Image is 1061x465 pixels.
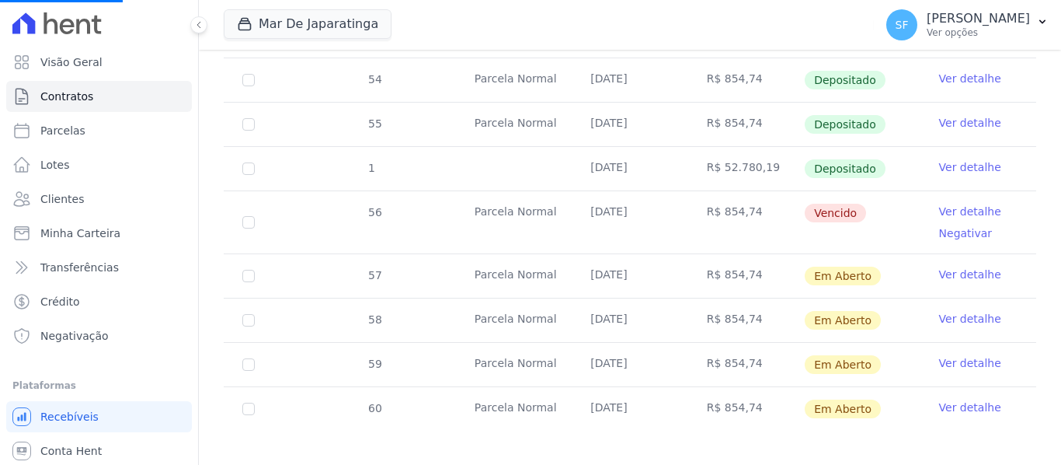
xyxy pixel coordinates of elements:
span: Depositado [805,159,885,178]
a: Ver detalhe [939,267,1001,282]
input: Só é possível selecionar pagamentos em aberto [242,74,255,86]
td: [DATE] [572,299,687,342]
span: 57 [367,269,382,281]
button: SF [PERSON_NAME] Ver opções [874,3,1061,47]
td: R$ 854,74 [688,387,804,431]
td: [DATE] [572,343,687,386]
td: [DATE] [572,191,687,253]
div: Plataformas [12,376,186,395]
span: Em Aberto [805,311,881,330]
span: Parcelas [40,123,85,138]
span: 60 [367,402,382,414]
a: Minha Carteira [6,218,192,249]
td: R$ 854,74 [688,254,804,298]
td: [DATE] [572,147,687,191]
a: Ver detalhe [939,355,1001,371]
span: Em Aberto [805,355,881,374]
input: Só é possível selecionar pagamentos em aberto [242,118,255,131]
span: Transferências [40,260,119,275]
a: Visão Geral [6,47,192,78]
span: Depositado [805,71,885,89]
td: R$ 854,74 [688,343,804,386]
span: Vencido [805,204,866,222]
td: Parcela Normal [456,299,572,342]
a: Ver detalhe [939,311,1001,327]
a: Ver detalhe [939,204,1001,219]
td: [DATE] [572,387,687,431]
span: Depositado [805,115,885,134]
a: Ver detalhe [939,159,1001,175]
input: default [242,403,255,415]
span: Visão Geral [40,54,103,70]
span: Em Aberto [805,267,881,285]
input: default [242,270,255,282]
span: Lotes [40,157,70,173]
span: Clientes [40,191,84,207]
a: Lotes [6,149,192,180]
td: R$ 854,74 [688,299,804,342]
a: Ver detalhe [939,400,1001,415]
td: Parcela Normal [456,58,572,102]
span: Em Aberto [805,400,881,418]
span: 58 [367,313,382,326]
td: R$ 854,74 [688,103,804,146]
span: Negativação [40,328,109,344]
a: Negativação [6,320,192,351]
span: Recebíveis [40,409,99,425]
a: Ver detalhe [939,71,1001,86]
td: Parcela Normal [456,191,572,253]
button: Mar De Japaratinga [224,9,391,39]
span: 54 [367,73,382,86]
input: default [242,358,255,371]
a: Parcelas [6,115,192,146]
a: Transferências [6,252,192,283]
input: default [242,216,255,229]
span: 55 [367,117,382,130]
span: Contratos [40,89,93,104]
span: Minha Carteira [40,226,120,241]
td: Parcela Normal [456,343,572,386]
a: Negativar [939,227,993,239]
a: Recebíveis [6,401,192,432]
p: Ver opções [927,26,1030,39]
td: Parcela Normal [456,103,572,146]
a: Contratos [6,81,192,112]
span: 1 [367,162,375,174]
td: [DATE] [572,254,687,298]
a: Crédito [6,286,192,317]
span: Crédito [40,294,80,309]
td: Parcela Normal [456,387,572,431]
td: R$ 52.780,19 [688,147,804,191]
a: Ver detalhe [939,115,1001,131]
span: SF [896,19,909,30]
input: default [242,314,255,327]
td: [DATE] [572,103,687,146]
td: R$ 854,74 [688,58,804,102]
span: Conta Hent [40,443,102,459]
td: R$ 854,74 [688,191,804,253]
td: [DATE] [572,58,687,102]
input: Só é possível selecionar pagamentos em aberto [242,163,255,175]
span: 59 [367,358,382,370]
span: 56 [367,206,382,219]
a: Clientes [6,184,192,215]
td: Parcela Normal [456,254,572,298]
p: [PERSON_NAME] [927,11,1030,26]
